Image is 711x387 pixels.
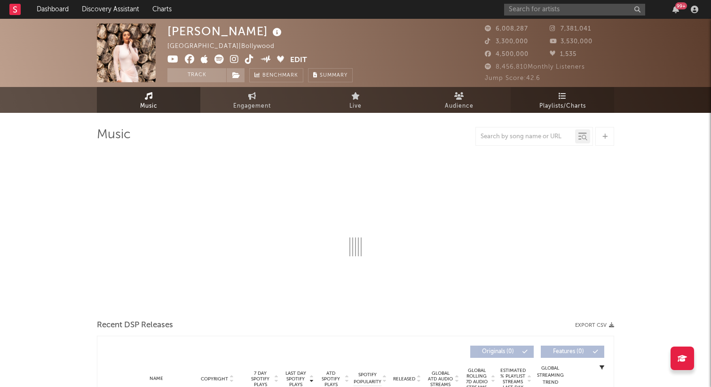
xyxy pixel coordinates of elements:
[201,376,228,382] span: Copyright
[485,51,529,57] span: 4,500,000
[485,39,528,45] span: 3,300,000
[97,320,173,331] span: Recent DSP Releases
[393,376,415,382] span: Released
[97,87,200,113] a: Music
[140,101,158,112] span: Music
[504,4,645,16] input: Search for artists
[539,101,586,112] span: Playlists/Charts
[233,101,271,112] span: Engagement
[167,68,226,82] button: Track
[476,133,575,141] input: Search by song name or URL
[541,346,604,358] button: Features(0)
[550,26,591,32] span: 7,381,041
[445,101,474,112] span: Audience
[262,70,298,81] span: Benchmark
[575,323,614,328] button: Export CSV
[349,101,362,112] span: Live
[672,6,679,13] button: 99+
[675,2,687,9] div: 99 +
[249,68,303,82] a: Benchmark
[470,346,534,358] button: Originals(0)
[550,51,577,57] span: 1,535
[354,371,381,386] span: Spotify Popularity
[485,64,585,70] span: 8,456,810 Monthly Listeners
[485,26,528,32] span: 6,008,287
[304,87,407,113] a: Live
[290,55,307,66] button: Edit
[308,68,353,82] button: Summary
[407,87,511,113] a: Audience
[200,87,304,113] a: Engagement
[126,375,187,382] div: Name
[320,73,348,78] span: Summary
[167,24,284,39] div: [PERSON_NAME]
[476,349,520,355] span: Originals ( 0 )
[550,39,592,45] span: 3,530,000
[485,75,540,81] span: Jump Score: 42.6
[511,87,614,113] a: Playlists/Charts
[547,349,590,355] span: Features ( 0 )
[167,41,285,52] div: [GEOGRAPHIC_DATA] | Bollywood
